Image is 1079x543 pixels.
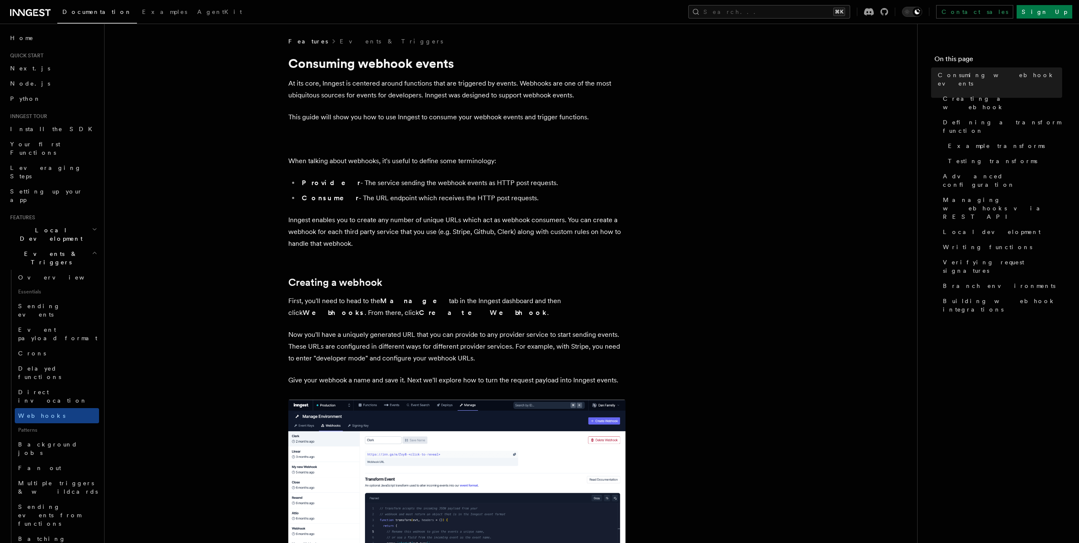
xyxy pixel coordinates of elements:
p: This guide will show you how to use Inngest to consume your webhook events and trigger functions. [288,111,625,123]
span: Quick start [7,52,43,59]
a: Multiple triggers & wildcards [15,476,99,499]
span: Setting up your app [10,188,83,203]
span: Writing functions [943,243,1032,251]
span: Home [10,34,34,42]
a: Writing functions [939,239,1062,255]
p: Inngest enables you to create any number of unique URLs which act as webhook consumers. You can c... [288,214,625,250]
span: Leveraging Steps [10,164,81,180]
span: Webhooks [18,412,65,419]
span: Building webhook integrations [943,297,1062,314]
span: Verifying request signatures [943,258,1062,275]
span: Your first Functions [10,141,60,156]
a: Advanced configuration [939,169,1062,192]
a: Sending events [15,298,99,322]
a: Verifying request signatures [939,255,1062,278]
button: Toggle dark mode [902,7,922,17]
span: Features [288,37,328,46]
span: Fan out [18,465,61,471]
li: - The service sending the webhook events as HTTP post requests. [299,177,625,189]
span: Testing transforms [948,157,1037,165]
a: Leveraging Steps [7,160,99,184]
kbd: ⌘K [833,8,845,16]
span: Branch environments [943,282,1055,290]
a: Home [7,30,99,46]
span: Events & Triggers [7,250,92,266]
a: Example transforms [945,138,1062,153]
span: Local development [943,228,1041,236]
strong: Create Webhook [419,309,547,317]
a: Background jobs [15,437,99,460]
span: Overview [18,274,105,281]
strong: Consumer [302,194,359,202]
button: Search...⌘K [688,5,850,19]
a: Consuming webhook events [934,67,1062,91]
a: Sign Up [1017,5,1072,19]
span: Advanced configuration [943,172,1062,189]
strong: Webhooks [303,309,365,317]
a: Crons [15,346,99,361]
span: Local Development [7,226,92,243]
a: Webhooks [15,408,99,423]
a: Setting up your app [7,184,99,207]
p: First, you'll need to head to the tab in the Inngest dashboard and then click . From there, click . [288,295,625,319]
a: Install the SDK [7,121,99,137]
a: Your first Functions [7,137,99,160]
a: Managing webhooks via REST API [939,192,1062,224]
span: Crons [18,350,46,357]
span: Creating a webhook [943,94,1062,111]
span: Direct invocation [18,389,87,404]
span: Essentials [15,285,99,298]
a: Events & Triggers [340,37,443,46]
a: Node.js [7,76,99,91]
span: Event payload format [18,326,97,341]
span: AgentKit [197,8,242,15]
li: - The URL endpoint which receives the HTTP post requests. [299,192,625,204]
button: Local Development [7,223,99,246]
span: Documentation [62,8,132,15]
a: Examples [137,3,192,23]
a: Delayed functions [15,361,99,384]
strong: Manage [380,297,449,305]
a: Branch environments [939,278,1062,293]
span: Inngest tour [7,113,47,120]
span: Install the SDK [10,126,97,132]
span: Consuming webhook events [938,71,1062,88]
a: Creating a webhook [288,277,382,288]
a: Overview [15,270,99,285]
p: Give your webhook a name and save it. Next we'll explore how to turn the request payload into Inn... [288,374,625,386]
span: Example transforms [948,142,1045,150]
a: Next.js [7,61,99,76]
a: Sending events from functions [15,499,99,531]
span: Node.js [10,80,50,87]
a: Creating a webhook [939,91,1062,115]
a: Testing transforms [945,153,1062,169]
a: Fan out [15,460,99,476]
span: Managing webhooks via REST API [943,196,1062,221]
span: Patterns [15,423,99,437]
a: AgentKit [192,3,247,23]
a: Building webhook integrations [939,293,1062,317]
h4: On this page [934,54,1062,67]
span: Python [10,95,41,102]
a: Direct invocation [15,384,99,408]
a: Documentation [57,3,137,24]
p: At its core, Inngest is centered around functions that are triggered by events. Webhooks are one ... [288,78,625,101]
span: Defining a transform function [943,118,1062,135]
span: Delayed functions [18,365,61,380]
h1: Consuming webhook events [288,56,625,71]
button: Events & Triggers [7,246,99,270]
span: Next.js [10,65,50,72]
a: Defining a transform function [939,115,1062,138]
strong: Provider [302,179,360,187]
span: Features [7,214,35,221]
span: Examples [142,8,187,15]
a: Contact sales [936,5,1013,19]
a: Local development [939,224,1062,239]
span: Sending events [18,303,60,318]
a: Event payload format [15,322,99,346]
p: When talking about webhooks, it's useful to define some terminology: [288,155,625,167]
a: Python [7,91,99,106]
span: Background jobs [18,441,78,456]
p: Now you'll have a uniquely generated URL that you can provide to any provider service to start se... [288,329,625,364]
span: Sending events from functions [18,503,81,527]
